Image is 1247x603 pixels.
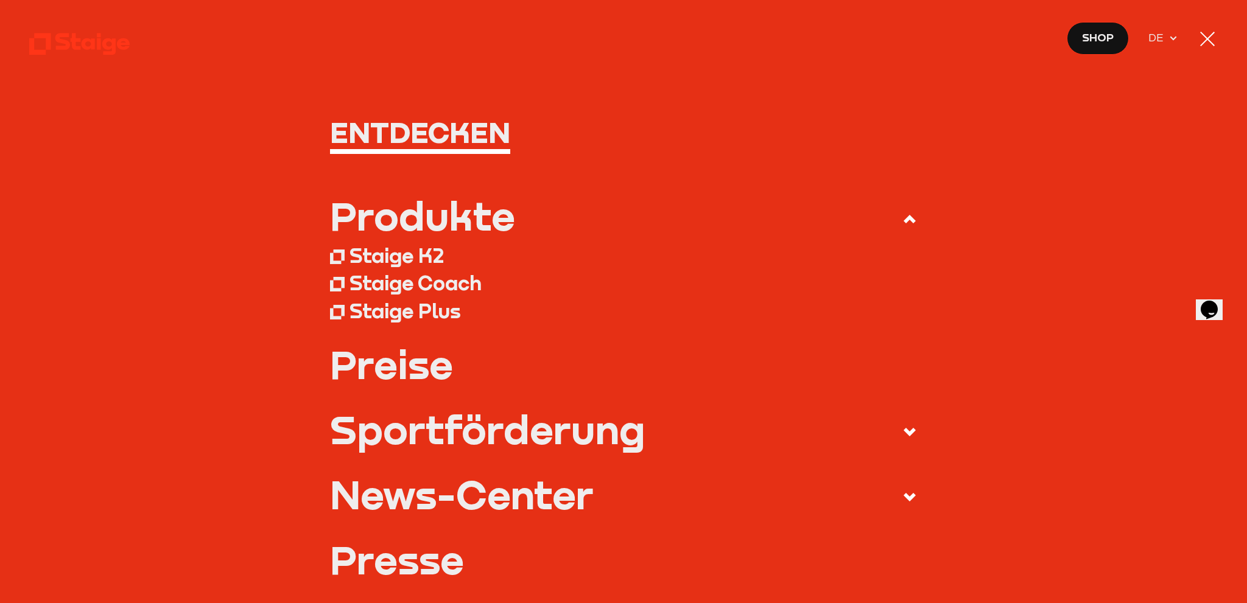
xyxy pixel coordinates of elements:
div: Staige Coach [350,271,482,295]
div: News-Center [330,475,594,514]
a: Preise [330,344,917,383]
a: Staige Plus [330,297,917,324]
iframe: chat widget [1196,284,1235,320]
div: Staige K2 [350,243,444,268]
a: Staige Coach [330,270,917,297]
a: Staige K2 [330,242,917,269]
div: Staige Plus [350,299,461,323]
div: Produkte [330,196,515,235]
a: Presse [330,540,917,579]
a: Shop [1067,22,1129,55]
div: Sportförderung [330,410,645,448]
span: DE [1148,29,1168,46]
span: Shop [1082,29,1114,46]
